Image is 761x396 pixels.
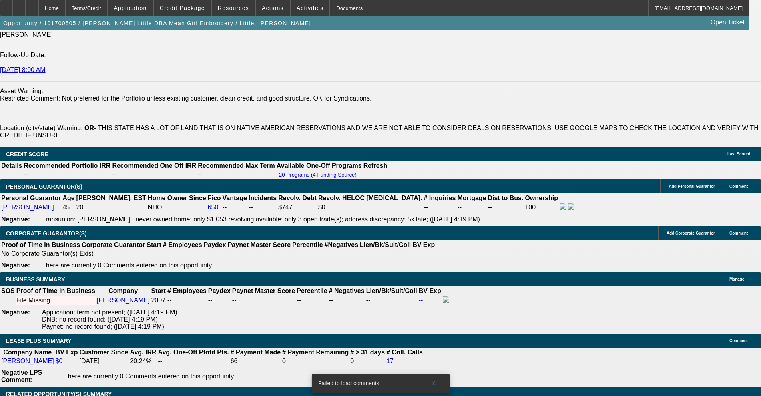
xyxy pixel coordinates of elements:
td: 45 [62,203,75,212]
b: Negative LPS Comment: [1,369,42,383]
b: Start [151,287,165,294]
span: BUSINESS SUMMARY [6,276,65,283]
span: Comment [729,184,748,189]
b: # Employees [163,241,202,248]
b: Ownership [525,195,558,201]
span: Comment [729,231,748,235]
a: [PERSON_NAME] [1,358,54,364]
b: Paynet Master Score [228,241,291,248]
td: [DATE] [79,357,129,365]
b: Negative: [1,262,30,269]
td: -- [423,203,456,212]
b: [PERSON_NAME]. EST [76,195,146,201]
span: Resources [218,5,249,11]
td: -- [248,203,277,212]
button: Application [108,0,153,16]
b: Company [108,287,138,294]
b: # Employees [167,287,207,294]
td: -- [112,171,197,179]
td: -- [208,296,231,305]
b: Dist to Bus. [488,195,524,201]
span: PERSONAL GUARANTOR(S) [6,183,82,190]
span: Paynet: no record found; ([DATE] 4:19 PM) [42,323,164,330]
span: Activities [297,5,324,11]
b: BV Exp [412,241,435,248]
b: Paydex [204,241,226,248]
b: # Payment Remaining [282,349,349,356]
td: -- [488,203,524,212]
button: 20 Programs (4 Funding Source) [277,171,359,178]
td: 66 [230,357,281,365]
b: Home Owner Since [148,195,206,201]
td: -- [457,203,487,212]
button: Actions [256,0,290,16]
span: Actions [262,5,284,11]
span: -- [167,297,172,304]
td: 0 [282,357,349,365]
span: Manage [729,277,744,281]
td: $0 [318,203,423,212]
a: Open Ticket [707,16,748,29]
span: CORPORATE GUARANTOR(S) [6,230,87,237]
img: facebook-icon.png [443,296,449,303]
b: # Negatives [329,287,365,294]
b: Avg. One-Off Ptofit Pts. [158,349,229,356]
td: 0 [350,357,385,365]
td: -- [197,171,275,179]
th: Refresh [363,162,388,170]
div: -- [232,297,295,304]
b: # Inquiries [424,195,456,201]
b: Age [62,195,74,201]
span: Transunion: [PERSON_NAME] : never owned home; only $1,053 revolving available; only 3 open trade(... [42,216,480,223]
div: Failed to load comments [312,374,421,393]
a: $0 [56,358,63,364]
th: Recommended Portfolio IRR [23,162,111,170]
th: Details [1,162,22,170]
b: #Negatives [325,241,359,248]
a: 650 [208,204,219,211]
td: $747 [278,203,317,212]
b: Paynet Master Score [232,287,295,294]
b: Negative: [1,309,30,316]
span: Application: term not present; ([DATE] 4:19 PM) [42,309,177,316]
span: Add Personal Guarantor [669,184,715,189]
b: Fico [208,195,221,201]
b: Vantage [223,195,247,201]
span: Application [114,5,147,11]
b: Revolv. Debt [278,195,317,201]
div: -- [297,297,327,304]
span: Add Corporate Guarantor [667,231,715,235]
th: SOS [1,287,15,295]
b: Percentile [297,287,327,294]
span: LEASE PLUS SUMMARY [6,338,72,344]
b: Lien/Bk/Suit/Coll [360,241,411,248]
a: -- [419,297,423,304]
span: Last Scored: [727,152,752,156]
b: BV Exp [56,349,78,356]
b: Personal Guarantor [1,195,61,201]
td: No Corporate Guarantor(s) Exist [1,250,438,258]
th: Proof of Time In Business [16,287,96,295]
a: 17 [386,358,394,364]
td: -- [158,357,229,365]
b: Revolv. HELOC [MEDICAL_DATA]. [318,195,422,201]
td: NHO [147,203,207,212]
button: Resources [212,0,255,16]
td: -- [23,171,111,179]
b: Lien/Bk/Suit/Coll [366,287,417,294]
span: Credit Package [160,5,205,11]
th: Proof of Time In Business [1,241,80,249]
img: linkedin-icon.png [568,203,574,210]
span: Comment [729,338,748,343]
td: 2007 [151,296,166,305]
th: Recommended Max Term [197,162,275,170]
b: BV Exp [419,287,441,294]
button: Activities [291,0,330,16]
img: facebook-icon.png [560,203,566,210]
div: File Missing. [16,297,95,304]
th: Recommended One Off IRR [112,162,197,170]
span: DNB: no record found; ([DATE] 4:19 PM) [42,316,158,323]
td: 20.24% [129,357,157,365]
a: [PERSON_NAME] [1,204,54,211]
b: # Payment Made [231,349,281,356]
